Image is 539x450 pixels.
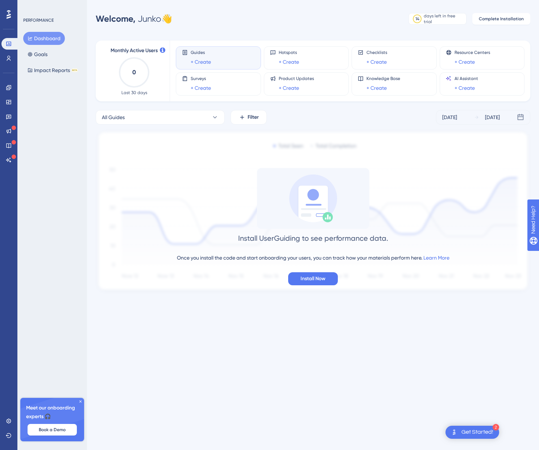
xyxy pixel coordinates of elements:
span: Checklists [366,50,387,55]
span: Product Updates [279,76,314,81]
span: All Guides [102,113,125,122]
div: BETA [71,68,78,72]
div: 2 [493,424,499,430]
a: + Create [279,58,299,66]
a: + Create [279,84,299,92]
a: + Create [366,58,387,66]
div: Install UserGuiding to see performance data. [238,233,388,243]
div: PERFORMANCE [23,17,54,23]
button: Impact ReportsBETA [23,64,82,77]
a: + Create [455,84,475,92]
span: Surveys [191,76,211,81]
div: Open Get Started! checklist, remaining modules: 2 [445,426,499,439]
button: Filter [231,110,267,125]
span: Knowledge Base [366,76,400,81]
a: + Create [455,58,475,66]
a: + Create [366,84,387,92]
div: Get Started! [461,428,493,436]
button: Install Now [288,272,338,285]
button: Goals [23,48,52,61]
span: Hotspots [279,50,299,55]
span: Guides [191,50,211,55]
a: + Create [191,58,211,66]
button: Dashboard [23,32,65,45]
div: [DATE] [485,113,500,122]
button: Book a Demo [28,424,77,436]
span: Install Now [300,274,326,283]
span: Filter [248,113,259,122]
img: 1ec67ef948eb2d50f6bf237e9abc4f97.svg [96,130,530,293]
button: All Guides [96,110,225,125]
div: [DATE] [442,113,457,122]
a: Learn More [423,255,449,261]
span: Welcome, [96,13,136,24]
iframe: UserGuiding AI Assistant Launcher [509,421,530,443]
text: 0 [132,69,136,76]
span: AI Assistant [455,76,478,81]
span: Book a Demo [39,427,66,433]
div: days left in free trial [424,13,464,25]
a: + Create [191,84,211,92]
span: Need Help? [17,2,45,10]
span: Last 30 days [121,90,147,96]
div: Once you install the code and start onboarding your users, you can track how your materials perfo... [177,253,449,262]
div: 14 [415,16,419,22]
img: launcher-image-alternative-text [450,428,459,437]
span: Complete Installation [479,16,524,22]
span: Monthly Active Users [111,46,158,55]
div: Junko 👋 [96,13,172,25]
span: Resource Centers [455,50,490,55]
button: Complete Installation [472,13,530,25]
span: Meet our onboarding experts 🎧 [26,404,78,421]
